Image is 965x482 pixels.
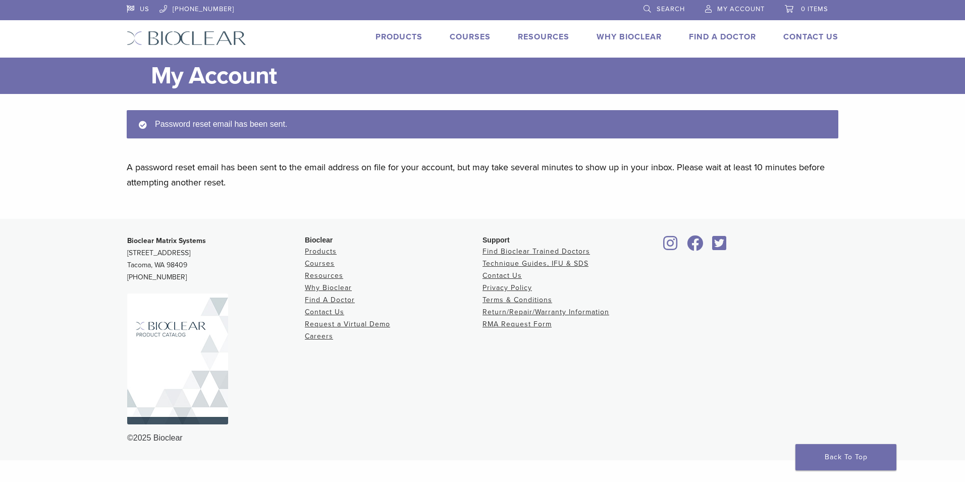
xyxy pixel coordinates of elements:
[482,236,510,244] span: Support
[376,32,422,42] a: Products
[482,296,552,304] a: Terms & Conditions
[801,5,828,13] span: 0 items
[482,320,552,328] a: RMA Request Form
[709,242,730,252] a: Bioclear
[305,308,344,316] a: Contact Us
[305,236,333,244] span: Bioclear
[683,242,707,252] a: Bioclear
[305,259,335,268] a: Courses
[660,242,681,252] a: Bioclear
[305,283,352,292] a: Why Bioclear
[151,58,838,94] h1: My Account
[305,332,333,341] a: Careers
[305,296,355,304] a: Find A Doctor
[717,5,765,13] span: My Account
[127,31,246,45] img: Bioclear
[305,320,390,328] a: Request a Virtual Demo
[689,32,756,42] a: Find A Doctor
[127,110,838,138] div: Password reset email has been sent.
[518,32,569,42] a: Resources
[482,259,588,268] a: Technique Guides, IFU & SDS
[305,247,337,256] a: Products
[127,432,838,444] div: ©2025 Bioclear
[305,271,343,280] a: Resources
[127,294,228,424] img: Bioclear
[783,32,838,42] a: Contact Us
[657,5,685,13] span: Search
[127,235,305,283] p: [STREET_ADDRESS] Tacoma, WA 98409 [PHONE_NUMBER]
[127,160,838,190] p: A password reset email has been sent to the email address on file for your account, but may take ...
[482,247,590,256] a: Find Bioclear Trained Doctors
[795,444,896,470] a: Back To Top
[482,271,522,280] a: Contact Us
[450,32,491,42] a: Courses
[482,283,532,292] a: Privacy Policy
[127,236,206,245] strong: Bioclear Matrix Systems
[482,308,609,316] a: Return/Repair/Warranty Information
[597,32,662,42] a: Why Bioclear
